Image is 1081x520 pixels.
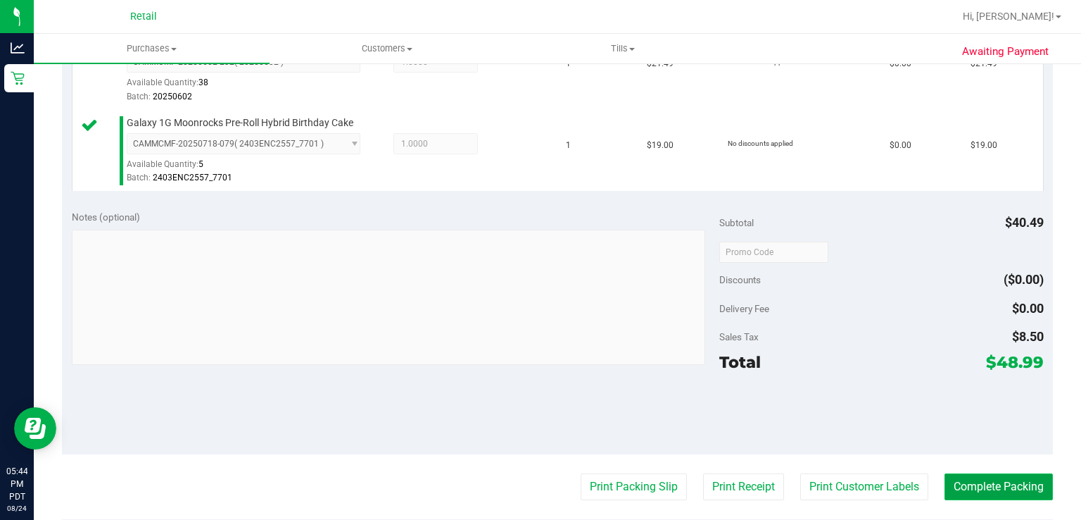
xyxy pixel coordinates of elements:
[270,34,505,63] a: Customers
[127,116,353,130] span: Galaxy 1G Moonrocks Pre-Roll Hybrid Birthday Cake
[719,267,761,292] span: Discounts
[800,473,928,500] button: Print Customer Labels
[1004,272,1044,287] span: ($0.00)
[719,303,769,314] span: Delivery Fee
[566,139,571,152] span: 1
[703,473,784,500] button: Print Receipt
[1012,329,1044,344] span: $8.50
[153,92,192,101] span: 20250602
[6,465,27,503] p: 05:44 PM PDT
[6,503,27,514] p: 08/24
[198,78,208,87] span: 38
[34,42,270,55] span: Purchases
[34,34,270,63] a: Purchases
[11,41,25,55] inline-svg: Analytics
[11,71,25,85] inline-svg: Retail
[198,159,203,169] span: 5
[581,473,687,500] button: Print Packing Slip
[719,352,761,372] span: Total
[719,217,754,228] span: Subtotal
[944,473,1053,500] button: Complete Packing
[72,211,140,223] span: Notes (optional)
[728,140,793,147] span: No discounts applied
[127,92,151,101] span: Batch:
[153,173,232,182] span: 2403ENC2557_7701
[1012,301,1044,316] span: $0.00
[127,154,372,182] div: Available Quantity:
[719,242,828,263] input: Promo Code
[1005,215,1044,230] span: $40.49
[647,139,674,152] span: $19.00
[127,73,372,100] div: Available Quantity:
[270,42,505,55] span: Customers
[971,139,997,152] span: $19.00
[127,173,151,182] span: Batch:
[14,407,56,450] iframe: Resource center
[986,352,1044,372] span: $48.99
[962,44,1049,60] span: Awaiting Payment
[890,139,911,152] span: $0.00
[130,11,157,23] span: Retail
[963,11,1054,22] span: Hi, [PERSON_NAME]!
[505,34,741,63] a: Tills
[719,331,759,342] span: Sales Tax
[506,42,740,55] span: Tills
